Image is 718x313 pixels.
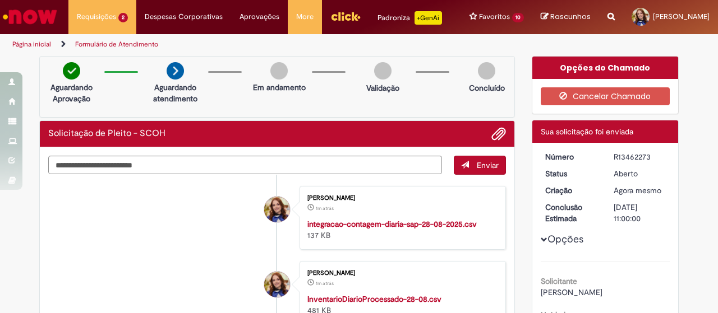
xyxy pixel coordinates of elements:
dt: Número [537,151,606,162]
time: 29/08/2025 12:55:10 [614,185,661,195]
span: 10 [512,13,524,22]
dt: Conclusão Estimada [537,202,606,224]
div: Opções do Chamado [532,57,679,79]
img: img-circle-grey.png [478,62,495,80]
span: More [296,11,314,22]
button: Enviar [454,156,506,175]
div: Julia Meneses Mendes Ambrosio [264,197,290,222]
img: check-circle-green.png [63,62,80,80]
span: [PERSON_NAME] [653,12,710,21]
div: [DATE] 11:00:00 [614,202,666,224]
span: Agora mesmo [614,185,661,195]
a: Formulário de Atendimento [75,40,158,49]
img: img-circle-grey.png [374,62,392,80]
button: Adicionar anexos [491,127,506,141]
ul: Trilhas de página [8,34,470,55]
h2: Solicitação de Pleito - SCOH Histórico de tíquete [48,129,165,139]
dt: Criação [537,185,606,196]
div: Aberto [614,168,666,179]
div: 137 KB [307,218,494,241]
time: 29/08/2025 12:54:13 [316,205,334,212]
p: Concluído [469,82,505,94]
img: click_logo_yellow_360x200.png [330,8,361,25]
p: +GenAi [415,11,442,25]
dt: Status [537,168,606,179]
div: R13462273 [614,151,666,162]
span: Aprovações [240,11,279,22]
p: Em andamento [253,82,306,93]
span: 1m atrás [316,205,334,212]
img: arrow-next.png [167,62,184,80]
a: Rascunhos [541,12,591,22]
span: 2 [118,13,128,22]
p: Aguardando atendimento [148,82,202,104]
span: Despesas Corporativas [145,11,223,22]
span: Requisições [77,11,116,22]
img: img-circle-grey.png [270,62,288,80]
time: 29/08/2025 12:54:10 [316,280,334,287]
span: Favoritos [479,11,510,22]
p: Aguardando Aprovação [44,82,99,104]
b: Solicitante [541,276,577,286]
div: [PERSON_NAME] [307,195,494,202]
p: Validação [366,82,399,94]
div: Padroniza [378,11,442,25]
span: Sua solicitação foi enviada [541,127,633,137]
span: 1m atrás [316,280,334,287]
button: Cancelar Chamado [541,87,670,105]
textarea: Digite sua mensagem aqui... [48,156,442,174]
a: InventarioDiarioProcessado-28-08.csv [307,294,441,304]
span: Enviar [477,160,499,170]
span: [PERSON_NAME] [541,287,602,297]
div: 29/08/2025 12:55:10 [614,185,666,196]
span: Rascunhos [550,11,591,22]
a: integracao-contagem-diaria-sap-28-08-2025.csv [307,219,477,229]
div: Julia Meneses Mendes Ambrosio [264,272,290,297]
a: Página inicial [12,40,51,49]
div: [PERSON_NAME] [307,270,494,277]
img: ServiceNow [1,6,59,28]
